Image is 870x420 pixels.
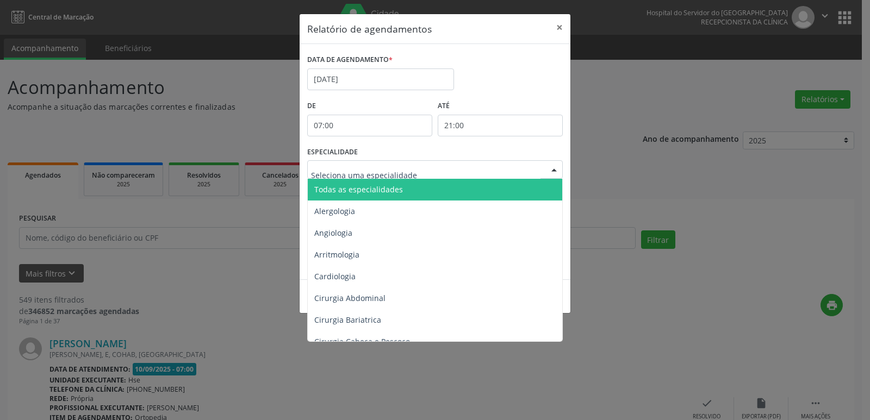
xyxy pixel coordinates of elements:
span: Cirurgia Cabeça e Pescoço [314,336,410,347]
label: ESPECIALIDADE [307,144,358,161]
label: De [307,98,432,115]
span: Alergologia [314,206,355,216]
label: ATÉ [438,98,563,115]
span: Angiologia [314,228,352,238]
span: Arritmologia [314,249,359,260]
label: DATA DE AGENDAMENTO [307,52,393,68]
input: Seleciona uma especialidade [311,164,540,186]
span: Cardiologia [314,271,356,281]
button: Close [549,14,570,41]
input: Selecione o horário final [438,115,563,136]
h5: Relatório de agendamentos [307,22,432,36]
span: Cirurgia Abdominal [314,293,386,303]
input: Selecione uma data ou intervalo [307,68,454,90]
span: Cirurgia Bariatrica [314,315,381,325]
input: Selecione o horário inicial [307,115,432,136]
span: Todas as especialidades [314,184,403,195]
